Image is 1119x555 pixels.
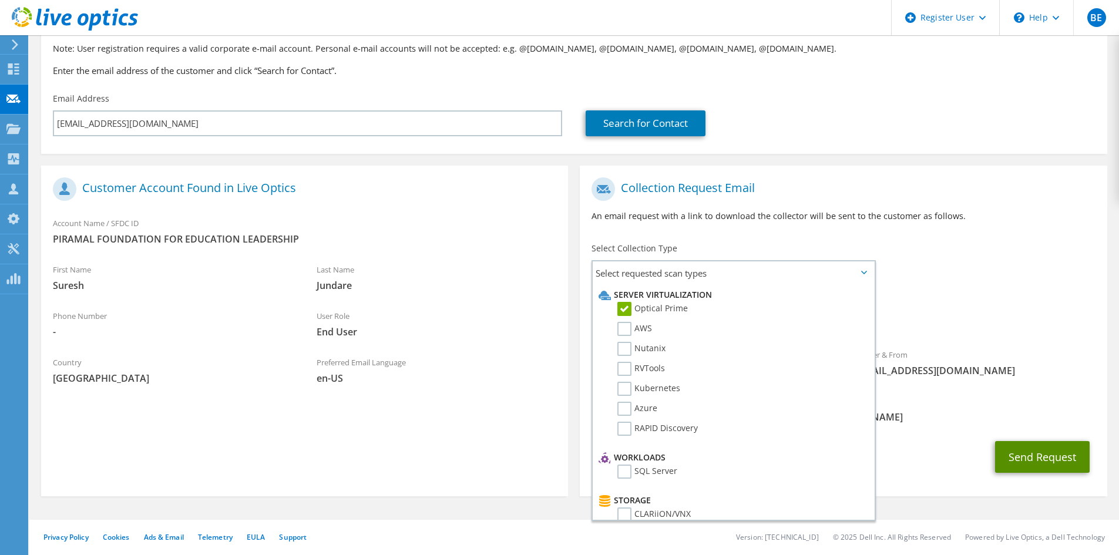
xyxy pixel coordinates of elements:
[592,177,1089,201] h1: Collection Request Email
[593,261,874,285] span: Select requested scan types
[53,177,550,201] h1: Customer Account Found in Live Optics
[305,304,569,344] div: User Role
[855,364,1096,377] span: [EMAIL_ADDRESS][DOMAIN_NAME]
[53,64,1096,77] h3: Enter the email address of the customer and click “Search for Contact”.
[617,422,698,436] label: RAPID Discovery
[580,389,1107,429] div: CC & Reply To
[53,325,293,338] span: -
[596,288,868,302] li: Server Virtualization
[53,279,293,292] span: Suresh
[317,372,557,385] span: en-US
[41,350,305,391] div: Country
[580,290,1107,337] div: Requested Collections
[41,257,305,298] div: First Name
[617,342,666,356] label: Nutanix
[995,441,1090,473] button: Send Request
[617,507,691,522] label: CLARiiON/VNX
[617,382,680,396] label: Kubernetes
[586,110,705,136] a: Search for Contact
[617,362,665,376] label: RVTools
[43,532,89,542] a: Privacy Policy
[1087,8,1106,27] span: BE
[103,532,130,542] a: Cookies
[844,342,1107,383] div: Sender & From
[833,532,951,542] li: © 2025 Dell Inc. All Rights Reserved
[247,532,265,542] a: EULA
[592,210,1095,223] p: An email request with a link to download the collector will be sent to the customer as follows.
[53,93,109,105] label: Email Address
[965,532,1105,542] li: Powered by Live Optics, a Dell Technology
[1014,12,1024,23] svg: \n
[617,302,688,316] label: Optical Prime
[317,279,557,292] span: Jundare
[53,42,1096,55] p: Note: User registration requires a valid corporate e-mail account. Personal e-mail accounts will ...
[580,342,844,383] div: To
[305,257,569,298] div: Last Name
[617,465,677,479] label: SQL Server
[41,304,305,344] div: Phone Number
[144,532,184,542] a: Ads & Email
[41,211,568,251] div: Account Name / SFDC ID
[736,532,819,542] li: Version: [TECHNICAL_ID]
[596,493,868,507] li: Storage
[53,233,556,245] span: PIRAMAL FOUNDATION FOR EDUCATION LEADERSHIP
[617,402,657,416] label: Azure
[305,350,569,391] div: Preferred Email Language
[617,322,652,336] label: AWS
[596,450,868,465] li: Workloads
[53,372,293,385] span: [GEOGRAPHIC_DATA]
[592,243,677,254] label: Select Collection Type
[317,325,557,338] span: End User
[198,532,233,542] a: Telemetry
[279,532,307,542] a: Support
